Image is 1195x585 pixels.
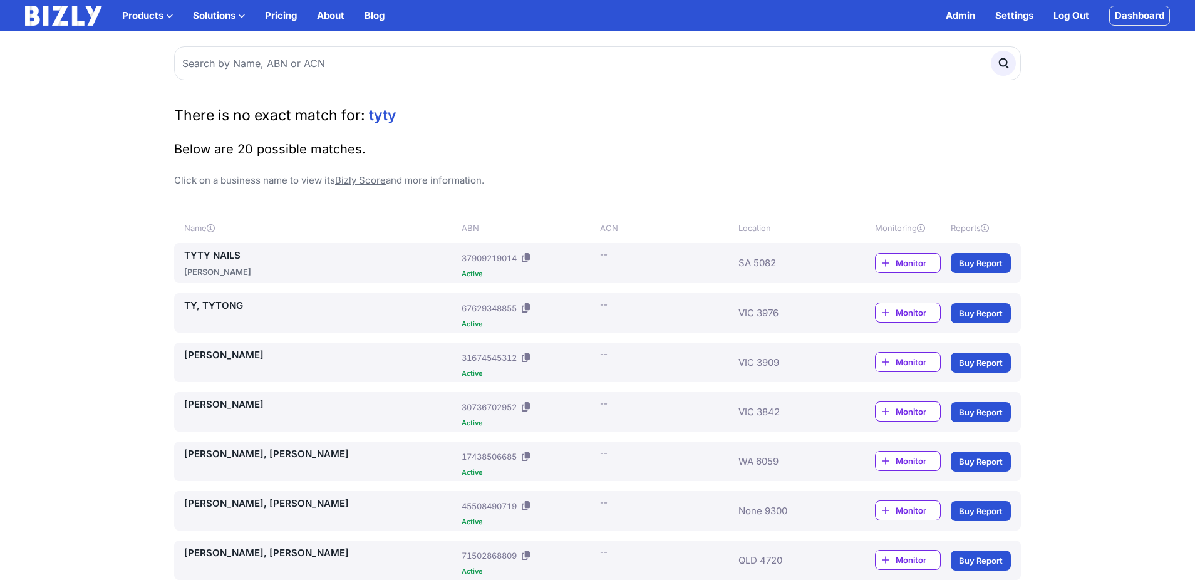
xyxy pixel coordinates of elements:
[600,348,608,360] div: --
[184,298,457,313] a: TY, TYTONG
[896,257,940,269] span: Monitor
[951,303,1011,323] a: Buy Report
[462,222,595,234] div: ABN
[184,447,457,462] a: [PERSON_NAME], [PERSON_NAME]
[600,447,608,459] div: --
[462,351,517,364] div: 31674545312
[317,8,344,23] a: About
[738,248,837,278] div: SA 5082
[946,8,975,23] a: Admin
[896,306,940,319] span: Monitor
[184,397,457,412] a: [PERSON_NAME]
[875,303,941,323] a: Monitor
[896,356,940,368] span: Monitor
[462,271,595,277] div: Active
[462,302,517,314] div: 67629348855
[738,298,837,328] div: VIC 3976
[462,469,595,476] div: Active
[462,401,517,413] div: 30736702952
[896,455,940,467] span: Monitor
[995,8,1033,23] a: Settings
[600,496,608,509] div: --
[462,252,517,264] div: 37909219014
[951,402,1011,422] a: Buy Report
[462,321,595,328] div: Active
[462,568,595,575] div: Active
[600,397,608,410] div: --
[1053,8,1089,23] a: Log Out
[335,174,386,186] a: Bizly Score
[369,106,396,124] span: tyty
[600,222,733,234] div: ACN
[875,451,941,471] a: Monitor
[462,450,517,463] div: 17438506685
[174,142,366,157] span: Below are 20 possible matches.
[875,550,941,570] a: Monitor
[462,500,517,512] div: 45508490719
[875,500,941,520] a: Monitor
[265,8,297,23] a: Pricing
[600,298,608,311] div: --
[600,546,608,558] div: --
[1109,6,1170,26] a: Dashboard
[193,8,245,23] button: Solutions
[951,222,1011,234] div: Reports
[738,397,837,427] div: VIC 3842
[951,253,1011,273] a: Buy Report
[184,496,457,511] a: [PERSON_NAME], [PERSON_NAME]
[875,352,941,372] a: Monitor
[600,248,608,261] div: --
[738,447,837,476] div: WA 6059
[365,8,385,23] a: Blog
[174,173,1021,188] p: Click on a business name to view its and more information.
[462,549,517,562] div: 71502868809
[184,546,457,561] a: [PERSON_NAME], [PERSON_NAME]
[462,519,595,525] div: Active
[951,452,1011,472] a: Buy Report
[738,348,837,377] div: VIC 3909
[896,554,940,566] span: Monitor
[738,222,837,234] div: Location
[122,8,173,23] button: Products
[875,222,941,234] div: Monitoring
[174,46,1021,80] input: Search by Name, ABN or ACN
[896,504,940,517] span: Monitor
[184,348,457,363] a: [PERSON_NAME]
[875,253,941,273] a: Monitor
[462,420,595,427] div: Active
[462,370,595,377] div: Active
[174,106,365,124] span: There is no exact match for:
[875,401,941,422] a: Monitor
[184,248,457,263] a: TYTY NAILS
[951,501,1011,521] a: Buy Report
[184,222,457,234] div: Name
[738,546,837,575] div: QLD 4720
[951,353,1011,373] a: Buy Report
[184,266,457,278] div: [PERSON_NAME]
[951,551,1011,571] a: Buy Report
[896,405,940,418] span: Monitor
[738,496,837,525] div: None 9300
